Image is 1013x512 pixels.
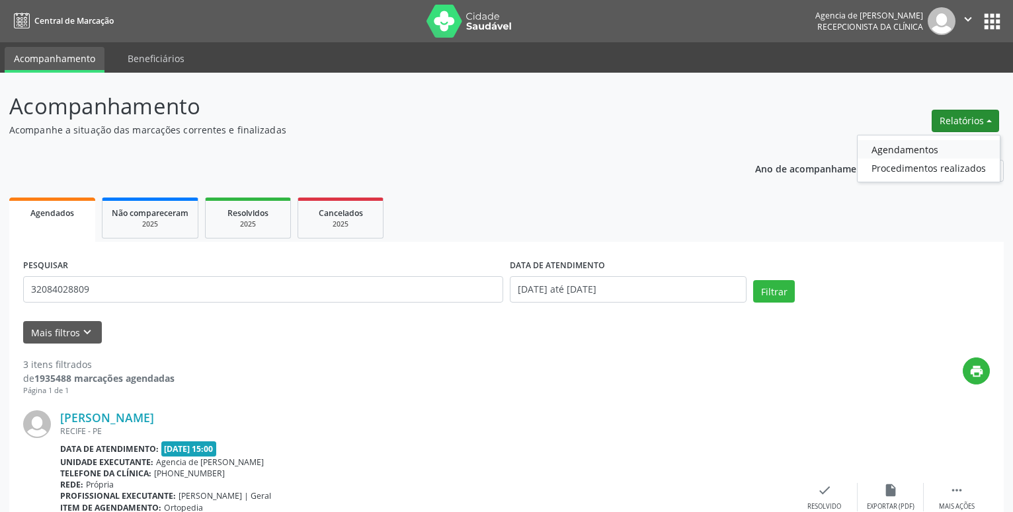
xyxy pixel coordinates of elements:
[23,385,175,396] div: Página 1 de 1
[858,159,1000,177] a: Procedimentos realizados
[60,410,154,425] a: [PERSON_NAME]
[60,490,176,501] b: Profissional executante:
[23,371,175,385] div: de
[928,7,955,35] img: img
[510,256,605,276] label: DATA DE ATENDIMENTO
[969,364,984,379] i: print
[34,372,175,384] strong: 1935488 marcações agendadas
[156,457,264,468] span: Agencia de [PERSON_NAME]
[963,357,990,384] button: print
[5,47,104,73] a: Acompanhamento
[867,502,914,511] div: Exportar (PDF)
[179,490,271,501] span: [PERSON_NAME] | Geral
[215,219,281,229] div: 2025
[9,10,114,32] a: Central de Marcação
[510,276,747,303] input: Selecione um intervalo
[857,135,1000,182] ul: Relatórios
[154,468,225,479] span: [PHONE_NUMBER]
[961,12,975,26] i: 
[858,140,1000,159] a: Agendamentos
[23,357,175,371] div: 3 itens filtrados
[60,468,151,479] b: Telefone da clínica:
[23,321,102,344] button: Mais filtroskeyboard_arrow_down
[30,207,74,219] span: Agendados
[161,441,217,457] span: [DATE] 15:00
[86,479,114,490] span: Própria
[80,325,95,340] i: keyboard_arrow_down
[319,207,363,219] span: Cancelados
[60,457,153,468] b: Unidade executante:
[112,207,188,219] span: Não compareceram
[932,110,999,132] button: Relatórios
[753,280,795,303] button: Filtrar
[817,21,923,32] span: Recepcionista da clínica
[118,47,194,70] a: Beneficiários
[939,502,975,511] div: Mais ações
[9,90,706,123] p: Acompanhamento
[955,7,981,35] button: 
[60,479,83,490] b: Rede:
[815,10,923,21] div: Agencia de [PERSON_NAME]
[112,219,188,229] div: 2025
[34,15,114,26] span: Central de Marcação
[307,219,374,229] div: 2025
[60,443,159,455] b: Data de atendimento:
[23,276,503,303] input: Nome, código do beneficiário ou CPF
[23,256,68,276] label: PESQUISAR
[807,502,841,511] div: Resolvido
[950,483,964,497] i: 
[227,207,268,219] span: Resolvidos
[60,425,791,437] div: RECIFE - PE
[755,160,872,176] p: Ano de acompanhamento
[23,410,51,438] img: img
[883,483,898,497] i: insert_drive_file
[981,10,1004,33] button: apps
[9,123,706,137] p: Acompanhe a situação das marcações correntes e finalizadas
[817,483,832,497] i: check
